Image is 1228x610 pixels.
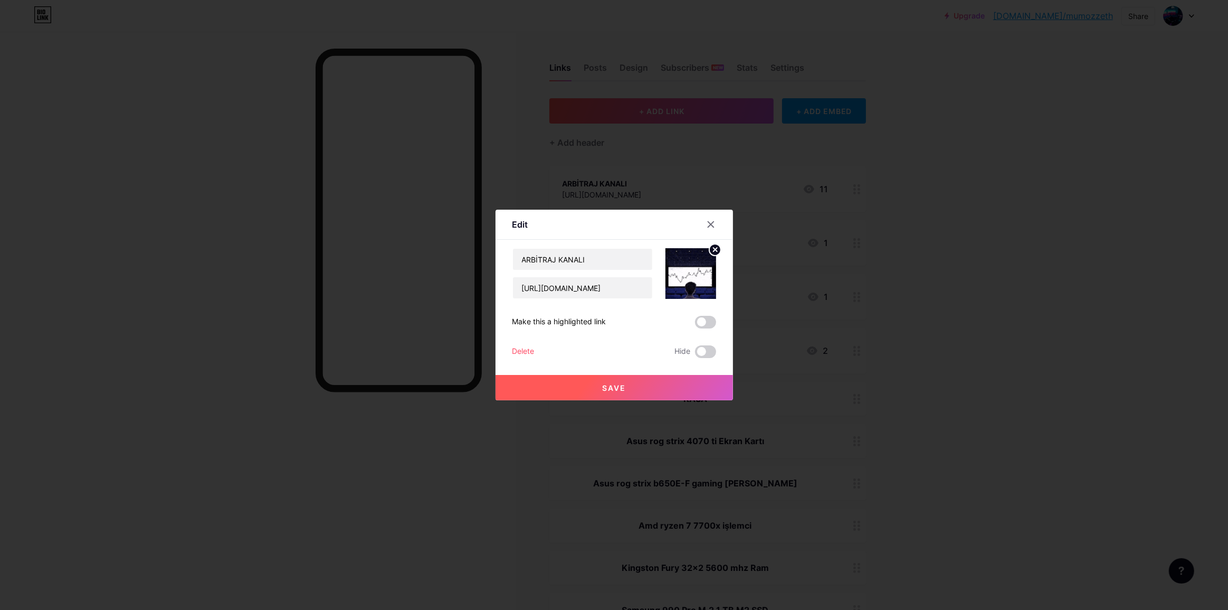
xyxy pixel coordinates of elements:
button: Save [496,375,733,400]
div: Make this a highlighted link [512,316,606,329]
input: URL [513,277,652,298]
input: Title [513,249,652,270]
span: Hide [675,345,691,358]
div: Delete [512,345,535,358]
span: Save [602,383,626,392]
img: link_thumbnail [665,248,716,299]
div: Edit [512,218,528,231]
